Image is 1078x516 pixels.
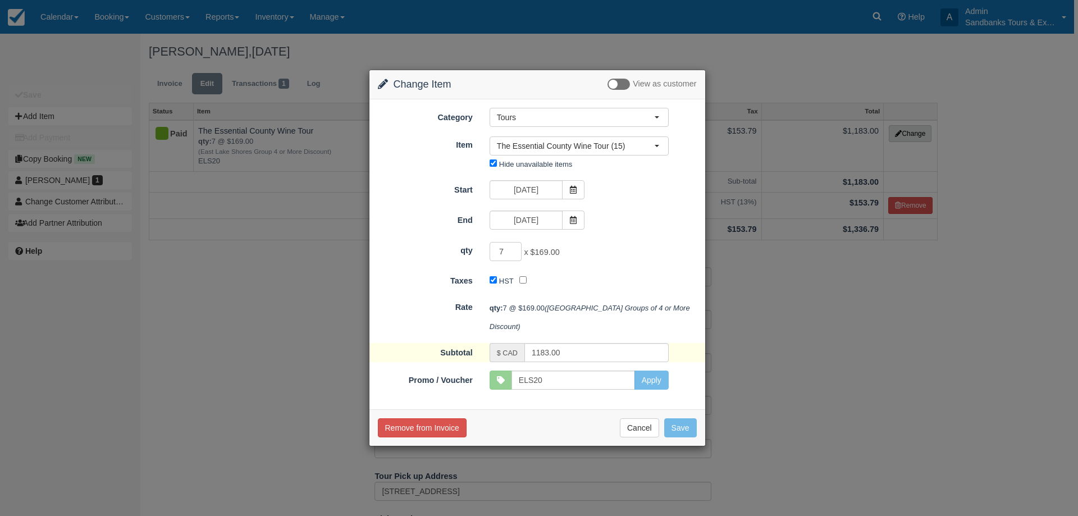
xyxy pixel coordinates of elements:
[634,371,669,390] button: Apply
[369,180,481,196] label: Start
[369,135,481,151] label: Item
[490,108,669,127] button: Tours
[490,136,669,156] button: The Essential County Wine Tour (15)
[497,349,518,357] small: $ CAD
[490,304,503,312] strong: qty
[394,79,451,90] span: Change Item
[369,298,481,313] label: Rate
[481,299,705,336] div: 7 @ $169.00
[664,418,697,437] button: Save
[620,418,659,437] button: Cancel
[369,371,481,386] label: Promo / Voucher
[369,211,481,226] label: End
[499,277,514,285] label: HST
[490,242,522,261] input: qty
[490,304,692,331] em: ([GEOGRAPHIC_DATA] Groups of 4 or More Discount)
[378,418,467,437] button: Remove from Invoice
[369,343,481,359] label: Subtotal
[524,248,559,257] span: x $169.00
[497,140,654,152] span: The Essential County Wine Tour (15)
[369,108,481,124] label: Category
[369,241,481,257] label: qty
[499,160,572,168] label: Hide unavailable items
[497,112,654,123] span: Tours
[369,271,481,287] label: Taxes
[633,80,696,89] span: View as customer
